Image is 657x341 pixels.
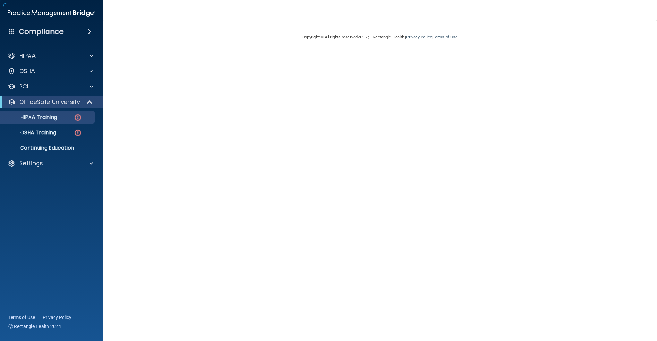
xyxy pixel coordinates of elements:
[19,98,80,106] p: OfficeSafe University
[74,113,82,121] img: danger-circle.6113f641.png
[8,98,93,106] a: OfficeSafe University
[8,83,93,90] a: PCI
[263,27,497,47] div: Copyright © All rights reserved 2025 @ Rectangle Health | |
[19,160,43,167] p: Settings
[19,27,64,36] h4: Compliance
[8,7,95,20] img: PMB logo
[19,67,35,75] p: OSHA
[74,129,82,137] img: danger-circle.6113f641.png
[43,314,72,320] a: Privacy Policy
[8,67,93,75] a: OSHA
[8,52,93,60] a: HIPAA
[19,52,36,60] p: HIPAA
[8,323,61,329] span: Ⓒ Rectangle Health 2024
[19,83,28,90] p: PCI
[433,35,457,39] a: Terms of Use
[4,129,56,136] p: OSHA Training
[4,114,57,121] p: HIPAA Training
[4,145,92,151] p: Continuing Education
[8,160,93,167] a: Settings
[406,35,431,39] a: Privacy Policy
[8,314,35,320] a: Terms of Use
